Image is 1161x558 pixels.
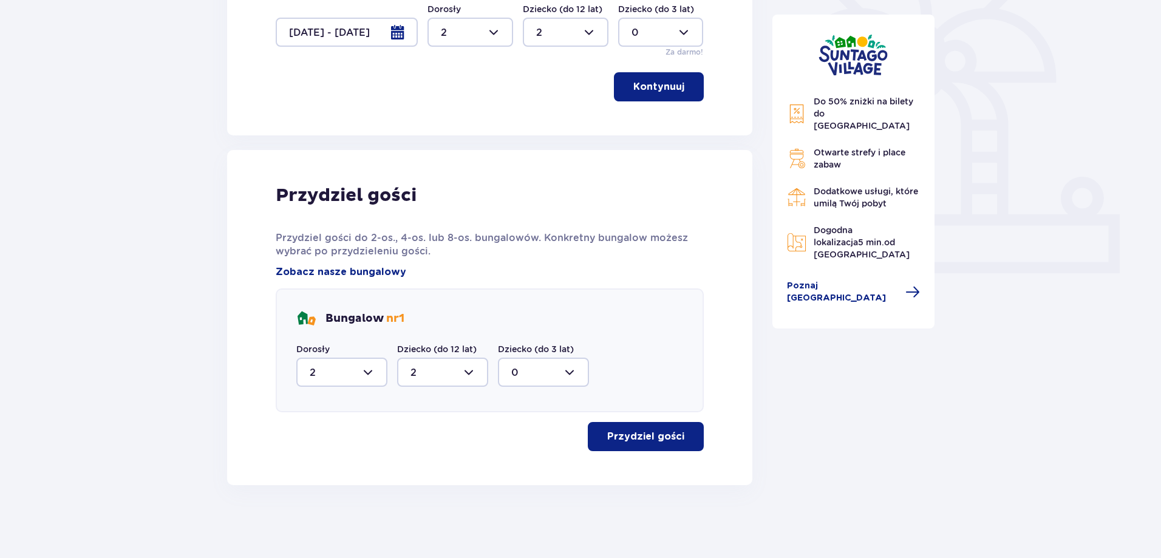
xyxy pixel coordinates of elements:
[633,80,684,94] p: Kontynuuj
[276,184,417,207] p: Przydziel gości
[814,97,913,131] span: Do 50% zniżki na bilety do [GEOGRAPHIC_DATA]
[666,47,703,58] p: Za darmo!
[276,265,406,279] a: Zobacz nasze bungalowy
[614,72,704,101] button: Kontynuuj
[814,225,910,259] span: Dogodna lokalizacja od [GEOGRAPHIC_DATA]
[814,148,905,169] span: Otwarte strefy i place zabaw
[787,188,806,207] img: Restaurant Icon
[296,309,316,328] img: bungalows Icon
[397,343,477,355] label: Dziecko (do 12 lat)
[814,186,918,208] span: Dodatkowe usługi, które umilą Twój pobyt
[588,422,704,451] button: Przydziel gości
[296,343,330,355] label: Dorosły
[427,3,461,15] label: Dorosły
[523,3,602,15] label: Dziecko (do 12 lat)
[858,237,884,247] span: 5 min.
[276,231,704,258] p: Przydziel gości do 2-os., 4-os. lub 8-os. bungalowów. Konkretny bungalow możesz wybrać po przydzi...
[787,280,899,304] span: Poznaj [GEOGRAPHIC_DATA]
[819,34,888,76] img: Suntago Village
[787,149,806,168] img: Grill Icon
[787,280,921,304] a: Poznaj [GEOGRAPHIC_DATA]
[607,430,684,443] p: Przydziel gości
[787,233,806,252] img: Map Icon
[498,343,574,355] label: Dziecko (do 3 lat)
[325,311,404,326] p: Bungalow
[618,3,694,15] label: Dziecko (do 3 lat)
[386,311,404,325] span: nr 1
[787,104,806,124] img: Discount Icon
